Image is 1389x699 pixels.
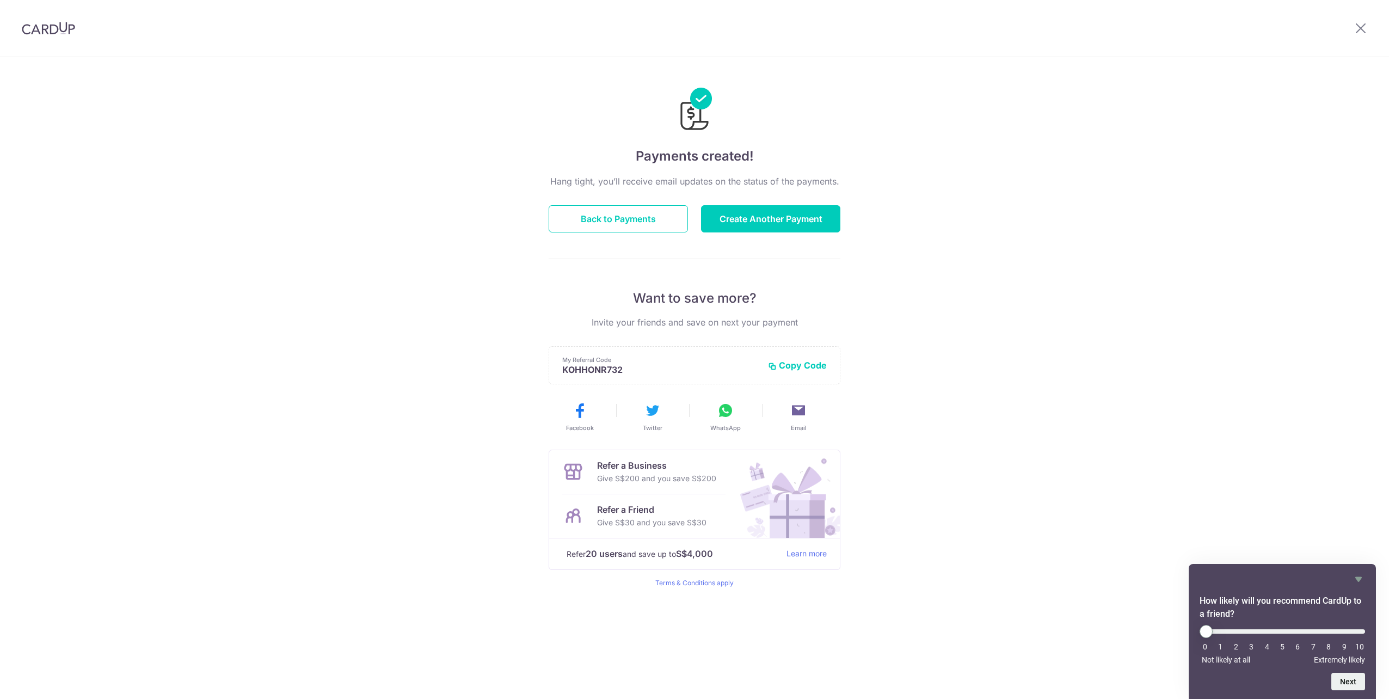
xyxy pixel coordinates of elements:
[1202,655,1250,664] span: Not likely at all
[1308,642,1319,651] li: 7
[1354,642,1365,651] li: 10
[1292,642,1303,651] li: 6
[1323,642,1334,651] li: 8
[1200,594,1365,621] h2: How likely will you recommend CardUp to a friend? Select an option from 0 to 10, with 0 being Not...
[549,175,840,188] p: Hang tight, you’ll receive email updates on the status of the payments.
[1339,642,1350,651] li: 9
[786,547,827,561] a: Learn more
[1352,573,1365,586] button: Hide survey
[1246,642,1257,651] li: 3
[597,516,706,529] p: Give S$30 and you save S$30
[710,424,741,432] span: WhatsApp
[730,450,840,538] img: Refer
[597,503,706,516] p: Refer a Friend
[766,402,831,432] button: Email
[586,547,623,560] strong: 20 users
[1331,673,1365,690] button: Next question
[1200,573,1365,690] div: How likely will you recommend CardUp to a friend? Select an option from 0 to 10, with 0 being Not...
[22,22,75,35] img: CardUp
[1262,642,1273,651] li: 4
[1231,642,1242,651] li: 2
[548,402,612,432] button: Facebook
[549,146,840,166] h4: Payments created!
[549,316,840,329] p: Invite your friends and save on next your payment
[677,88,712,133] img: Payments
[597,459,716,472] p: Refer a Business
[549,205,688,232] button: Back to Payments
[1314,655,1365,664] span: Extremely likely
[562,355,759,364] p: My Referral Code
[1200,642,1210,651] li: 0
[597,472,716,485] p: Give S$200 and you save S$200
[701,205,840,232] button: Create Another Payment
[620,402,685,432] button: Twitter
[693,402,758,432] button: WhatsApp
[791,424,807,432] span: Email
[676,547,713,560] strong: S$4,000
[567,547,778,561] p: Refer and save up to
[768,360,827,371] button: Copy Code
[562,364,759,375] p: KOHHONR732
[1215,642,1226,651] li: 1
[643,424,662,432] span: Twitter
[566,424,594,432] span: Facebook
[1277,642,1288,651] li: 5
[655,579,734,587] a: Terms & Conditions apply
[1200,625,1365,664] div: How likely will you recommend CardUp to a friend? Select an option from 0 to 10, with 0 being Not...
[549,290,840,307] p: Want to save more?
